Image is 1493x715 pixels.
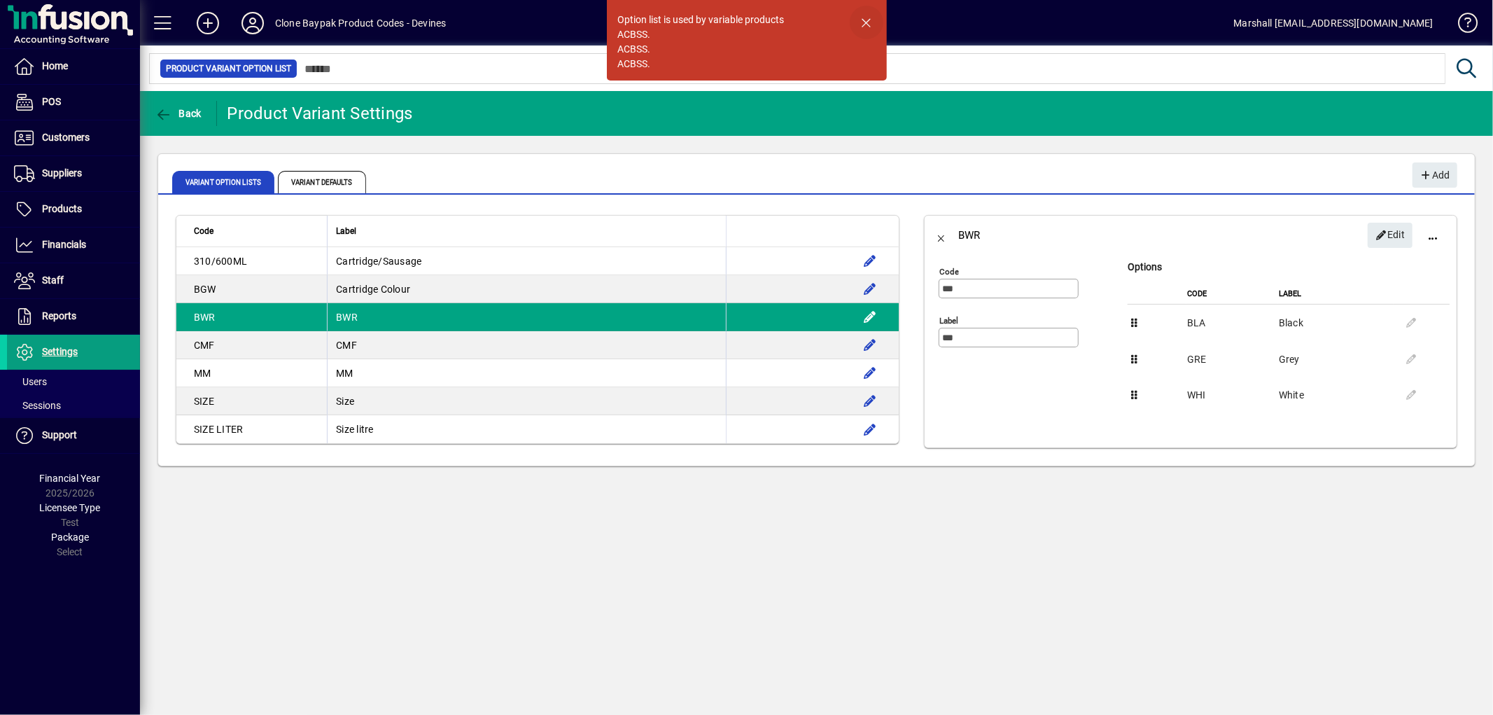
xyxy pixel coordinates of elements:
td: SIZE [176,387,327,415]
span: Users [14,376,47,387]
td: BGW [176,275,327,303]
td: GRE [1186,341,1278,377]
td: MM [176,359,327,387]
button: Edit [859,362,881,384]
button: Edit [859,334,881,356]
td: CMF [327,331,726,359]
a: Staff [7,263,140,298]
button: Edit [859,278,881,300]
td: BLA [1186,305,1278,341]
span: Reports [42,310,76,321]
a: Users [7,370,140,394]
button: Add [185,11,230,36]
div: Marshall [EMAIL_ADDRESS][DOMAIN_NAME] [1234,12,1434,34]
td: 310/600ML [176,247,327,275]
a: Financials [7,228,140,263]
td: BWR [327,303,726,331]
a: Suppliers [7,156,140,191]
td: WHI [1186,377,1278,412]
td: Black [1278,305,1394,341]
button: Edit [859,250,881,272]
td: SIZE LITER [176,415,327,443]
td: Grey [1278,341,1394,377]
a: Customers [7,120,140,155]
span: Products [42,203,82,214]
a: Support [7,418,140,453]
th: Label [1278,284,1394,305]
app-page-header-button: Back [140,101,217,126]
div: Product Variant Settings [227,102,413,125]
span: Label [336,223,356,239]
td: CMF [176,331,327,359]
a: POS [7,85,140,120]
h5: Options [1128,261,1450,273]
button: Add [1413,162,1457,188]
a: Products [7,192,140,227]
td: Size [327,387,726,415]
button: Back [151,101,205,126]
span: Settings [42,346,78,357]
span: Financials [42,239,86,250]
mat-label: Code [939,267,959,277]
td: BWR [176,303,327,331]
span: Code [194,223,213,239]
td: MM [327,359,726,387]
th: Code [1186,284,1278,305]
a: Reports [7,299,140,334]
button: More options [1416,218,1450,252]
button: Edit [859,390,881,412]
span: Back [155,108,202,119]
td: Cartridge Colour [327,275,726,303]
span: Product Variant Option List [166,62,291,76]
td: Cartridge/Sausage [327,247,726,275]
td: Size litre [327,415,726,443]
a: Sessions [7,394,140,417]
mat-label: Label [939,316,958,326]
td: White [1278,377,1394,412]
span: Home [42,60,68,71]
span: Variant Defaults [278,171,366,193]
span: Licensee Type [40,502,101,513]
button: Edit [859,306,881,328]
span: Edit [1375,223,1406,247]
button: Profile [230,11,275,36]
button: Edit [859,418,881,440]
span: Staff [42,275,64,286]
span: Add [1420,164,1450,187]
button: Back [925,218,958,252]
div: BWR [958,224,981,247]
button: Edit [1368,223,1413,248]
a: Knowledge Base [1448,3,1476,48]
span: Support [42,429,77,440]
div: Clone Baypak Product Codes - Devines [275,12,446,34]
span: Sessions [14,400,61,411]
span: POS [42,96,61,107]
span: Customers [42,132,90,143]
span: Variant Option Lists [172,171,274,193]
a: Home [7,49,140,84]
span: Package [51,532,89,543]
span: Financial Year [40,473,101,484]
span: Suppliers [42,167,82,179]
